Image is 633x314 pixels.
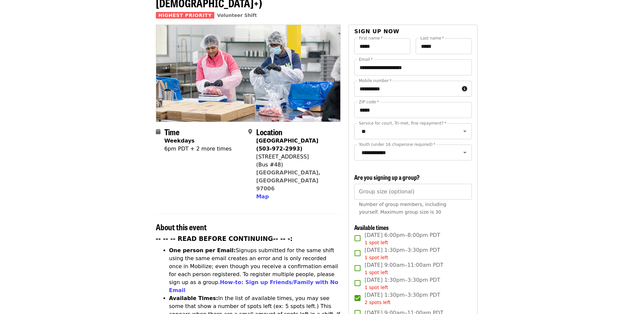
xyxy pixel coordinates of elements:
[359,36,383,40] label: First name
[460,127,470,136] button: Open
[365,285,388,290] span: 1 spot left
[156,12,215,19] span: Highest Priority
[420,36,444,40] label: Last name
[354,102,472,118] input: ZIP code
[169,279,339,293] a: How-to: Sign up Friends/Family with No Email
[354,184,472,200] input: [object Object]
[359,100,379,104] label: ZIP code
[365,231,440,246] span: [DATE] 6:00pm–8:00pm PDT
[217,13,257,18] a: Volunteer Shift
[359,121,447,125] label: Service for court, Tri-met, fine repayment?
[256,161,335,169] div: (Bus #48)
[365,246,440,261] span: [DATE] 1:30pm–3:30pm PDT
[365,240,388,245] span: 1 spot left
[164,145,232,153] div: 6pm PDT + 2 more times
[359,202,446,215] span: Number of group members, including yourself. Maximum group size is 30
[354,223,389,232] span: Available times
[256,193,269,201] button: Map
[460,148,470,157] button: Open
[359,79,391,83] label: Mobile number
[359,143,435,147] label: Youth (under 16 chaperone required)
[365,255,388,260] span: 1 spot left
[365,276,440,291] span: [DATE] 1:30pm–3:30pm PDT
[256,126,282,138] span: Location
[365,300,390,305] span: 2 spots left
[354,38,410,54] input: First name
[354,81,459,97] input: Mobile number
[354,173,420,181] span: Are you signing up a group?
[248,129,252,135] i: map-marker-alt icon
[359,57,373,61] label: Email
[462,86,467,92] i: circle-info icon
[156,129,160,135] i: calendar icon
[365,261,443,276] span: [DATE] 9:00am–11:00am PDT
[156,25,341,121] img: July/Aug/Sept - Beaverton: Repack/Sort (age 10+) organized by Oregon Food Bank
[164,138,195,144] strong: Weekdays
[354,59,472,75] input: Email
[256,193,269,200] span: Map
[365,270,388,275] span: 1 spot left
[365,291,440,306] span: [DATE] 1:30pm–3:30pm PDT
[256,153,335,161] div: [STREET_ADDRESS]
[256,169,321,192] a: [GEOGRAPHIC_DATA], [GEOGRAPHIC_DATA] 97006
[156,235,293,242] strong: -- -- -- READ BEFORE CONTINUING-- -- -:
[169,295,218,301] strong: Available Times:
[169,247,236,254] strong: One person per Email:
[164,126,179,138] span: Time
[256,138,318,152] strong: [GEOGRAPHIC_DATA] (503-972-2993)
[354,28,399,35] span: Sign up now
[416,38,472,54] input: Last name
[156,221,207,233] span: About this event
[169,247,341,294] li: Signups submitted for the same shift using the same email creates an error and is only recorded o...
